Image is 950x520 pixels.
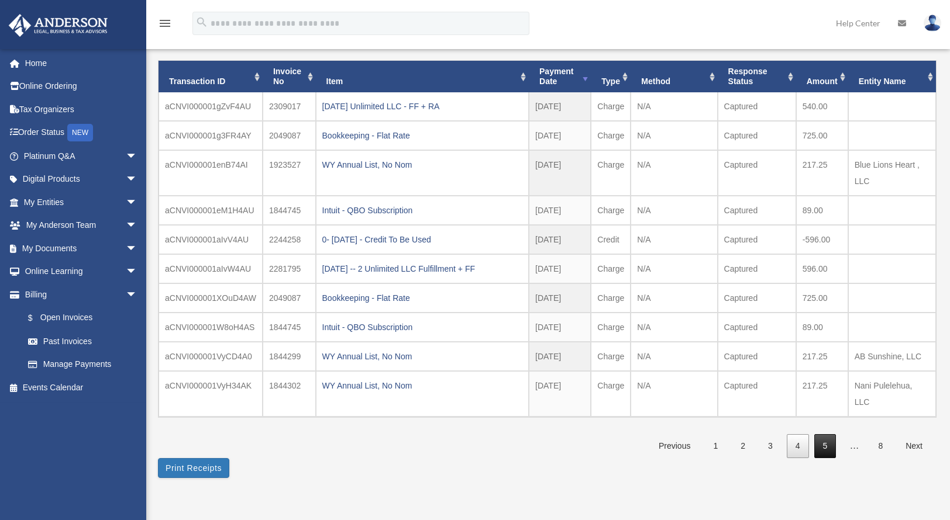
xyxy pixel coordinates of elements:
td: N/A [631,313,717,342]
td: [DATE] [529,225,591,254]
span: arrow_drop_down [126,260,149,284]
span: … [840,441,868,450]
td: aCNVI000001XOuD4AW [159,283,263,313]
td: N/A [631,371,717,417]
div: Intuit - QBO Subscription [322,202,523,219]
td: 540.00 [796,92,848,121]
td: Charge [591,92,631,121]
th: Invoice No: activate to sort column ascending [263,61,316,92]
td: -596.00 [796,225,848,254]
div: WY Annual List, No Nom [322,348,523,365]
span: arrow_drop_down [126,190,149,214]
td: Captured [718,225,796,254]
div: 0- [DATE] - Credit To Be Used [322,231,523,248]
th: Response Status: activate to sort column ascending [718,61,796,92]
th: Transaction ID: activate to sort column ascending [159,61,263,92]
span: arrow_drop_down [126,214,149,238]
td: Captured [718,254,796,283]
i: menu [158,16,172,30]
button: Print Receipts [158,458,229,478]
td: 1844302 [263,371,316,417]
span: arrow_drop_down [126,283,149,307]
td: [DATE] [529,121,591,150]
td: Captured [718,313,796,342]
div: WY Annual List, No Nom [322,157,523,173]
a: 5 [814,434,837,458]
td: N/A [631,342,717,371]
td: Charge [591,254,631,283]
td: [DATE] [529,342,591,371]
div: [DATE] -- 2 Unlimited LLC Fulfillment + FF [322,261,523,277]
td: [DATE] [529,371,591,417]
div: Intuit - QBO Subscription [322,319,523,335]
a: Past Invoices [16,330,149,353]
td: N/A [631,225,717,254]
a: Digital Productsarrow_drop_down [8,168,155,191]
img: User Pic [924,15,941,32]
td: N/A [631,254,717,283]
td: [DATE] [529,150,591,196]
div: WY Annual List, No Nom [322,377,523,394]
td: N/A [631,150,717,196]
span: arrow_drop_down [126,168,149,192]
td: aCNVI000001eM1H4AU [159,196,263,225]
div: [DATE] Unlimited LLC - FF + RA [322,98,523,115]
a: 4 [787,434,809,458]
td: [DATE] [529,313,591,342]
td: 1923527 [263,150,316,196]
td: Charge [591,121,631,150]
td: 1844745 [263,313,316,342]
a: menu [158,20,172,30]
td: N/A [631,92,717,121]
a: Order StatusNEW [8,121,155,145]
a: 3 [759,434,782,458]
td: aCNVI000001VyCD4A0 [159,342,263,371]
th: Payment Date: activate to sort column ascending [529,61,591,92]
td: Credit [591,225,631,254]
td: Charge [591,196,631,225]
td: 89.00 [796,196,848,225]
a: Home [8,51,155,75]
a: My Entitiesarrow_drop_down [8,190,155,214]
td: Captured [718,342,796,371]
td: aCNVI000001VyH34AK [159,371,263,417]
td: [DATE] [529,92,591,121]
td: aCNVI000001enB74AI [159,150,263,196]
th: Amount: activate to sort column ascending [796,61,848,92]
th: Entity Name: activate to sort column ascending [848,61,936,92]
td: 89.00 [796,313,848,342]
td: Captured [718,371,796,417]
td: aCNVI000001g3FR4AY [159,121,263,150]
a: Events Calendar [8,376,155,399]
td: Captured [718,92,796,121]
td: 2049087 [263,121,316,150]
th: Type: activate to sort column ascending [591,61,631,92]
a: 2 [732,434,754,458]
a: Previous [650,434,699,458]
td: aCNVI000001gZvF4AU [159,92,263,121]
i: search [195,16,208,29]
td: Captured [718,196,796,225]
td: [DATE] [529,196,591,225]
td: Charge [591,313,631,342]
td: 2244258 [263,225,316,254]
td: 2309017 [263,92,316,121]
td: 725.00 [796,121,848,150]
td: 1844745 [263,196,316,225]
a: Tax Organizers [8,98,155,121]
span: arrow_drop_down [126,237,149,261]
td: [DATE] [529,254,591,283]
a: My Documentsarrow_drop_down [8,237,155,260]
a: Online Ordering [8,75,155,98]
td: Charge [591,283,631,313]
td: 217.25 [796,150,848,196]
td: aCNVI000001W8oH4AS [159,313,263,342]
a: Manage Payments [16,353,155,376]
td: 2049087 [263,283,316,313]
td: 596.00 [796,254,848,283]
td: N/A [631,121,717,150]
td: 1844299 [263,342,316,371]
td: Captured [718,150,796,196]
a: 1 [704,434,727,458]
td: Captured [718,283,796,313]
